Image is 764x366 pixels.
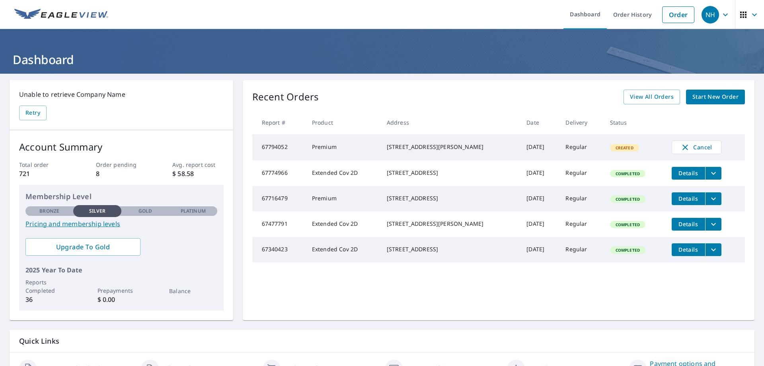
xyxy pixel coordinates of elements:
td: Extended Cov 2D [306,160,380,186]
a: Start New Order [686,90,745,104]
button: Retry [19,106,47,120]
span: Cancel [680,143,713,152]
span: Completed [611,222,645,227]
span: Details [676,195,700,202]
span: Upgrade To Gold [32,243,134,251]
span: Details [676,169,700,177]
button: detailsBtn-67774966 [672,167,705,180]
h1: Dashboard [10,51,754,68]
span: Created [611,145,638,151]
th: Date [520,111,559,134]
td: Regular [559,134,603,160]
td: Regular [559,160,603,186]
span: Completed [611,196,645,202]
td: 67794052 [252,134,306,160]
td: Regular [559,211,603,237]
p: Account Summary [19,140,224,154]
p: 36 [25,295,73,304]
div: [STREET_ADDRESS] [387,245,514,253]
p: Quick Links [19,336,745,346]
p: Platinum [181,207,206,215]
td: [DATE] [520,160,559,186]
button: detailsBtn-67716479 [672,192,705,205]
p: Order pending [96,160,147,169]
p: Gold [138,207,152,215]
button: Cancel [672,141,721,154]
th: Status [604,111,665,134]
p: Silver [89,207,106,215]
td: Regular [559,186,603,211]
span: Start New Order [692,92,739,102]
button: detailsBtn-67477791 [672,218,705,231]
td: [DATE] [520,134,559,160]
img: EV Logo [14,9,108,21]
th: Product [306,111,380,134]
div: [STREET_ADDRESS] [387,194,514,202]
td: Extended Cov 2D [306,237,380,262]
td: 67774966 [252,160,306,186]
p: 8 [96,169,147,178]
button: filesDropdownBtn-67340423 [705,243,721,256]
p: Recent Orders [252,90,319,104]
span: Details [676,220,700,228]
td: Extended Cov 2D [306,211,380,237]
td: Premium [306,186,380,211]
a: Pricing and membership levels [25,219,217,229]
p: Balance [169,287,217,295]
p: Bronze [39,207,59,215]
div: [STREET_ADDRESS] [387,169,514,177]
span: Completed [611,247,645,253]
div: [STREET_ADDRESS][PERSON_NAME] [387,220,514,228]
p: Avg. report cost [172,160,223,169]
td: 67477791 [252,211,306,237]
div: [STREET_ADDRESS][PERSON_NAME] [387,143,514,151]
td: [DATE] [520,237,559,262]
a: Order [662,6,694,23]
p: 721 [19,169,70,178]
th: Address [380,111,520,134]
span: Retry [25,108,40,118]
button: filesDropdownBtn-67716479 [705,192,721,205]
p: Total order [19,160,70,169]
p: Membership Level [25,191,217,202]
td: 67716479 [252,186,306,211]
button: filesDropdownBtn-67774966 [705,167,721,180]
p: $ 0.00 [97,295,145,304]
td: Premium [306,134,380,160]
th: Delivery [559,111,603,134]
p: Prepayments [97,286,145,295]
div: NH [702,6,719,23]
a: View All Orders [624,90,680,104]
td: [DATE] [520,186,559,211]
span: View All Orders [630,92,674,102]
p: Unable to retrieve Company Name [19,90,224,99]
button: detailsBtn-67340423 [672,243,705,256]
button: filesDropdownBtn-67477791 [705,218,721,231]
p: Reports Completed [25,278,73,295]
a: Upgrade To Gold [25,238,140,256]
p: $ 58.58 [172,169,223,178]
td: Regular [559,237,603,262]
td: 67340423 [252,237,306,262]
td: [DATE] [520,211,559,237]
span: Completed [611,171,645,176]
span: Details [676,246,700,253]
p: 2025 Year To Date [25,265,217,275]
th: Report # [252,111,306,134]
